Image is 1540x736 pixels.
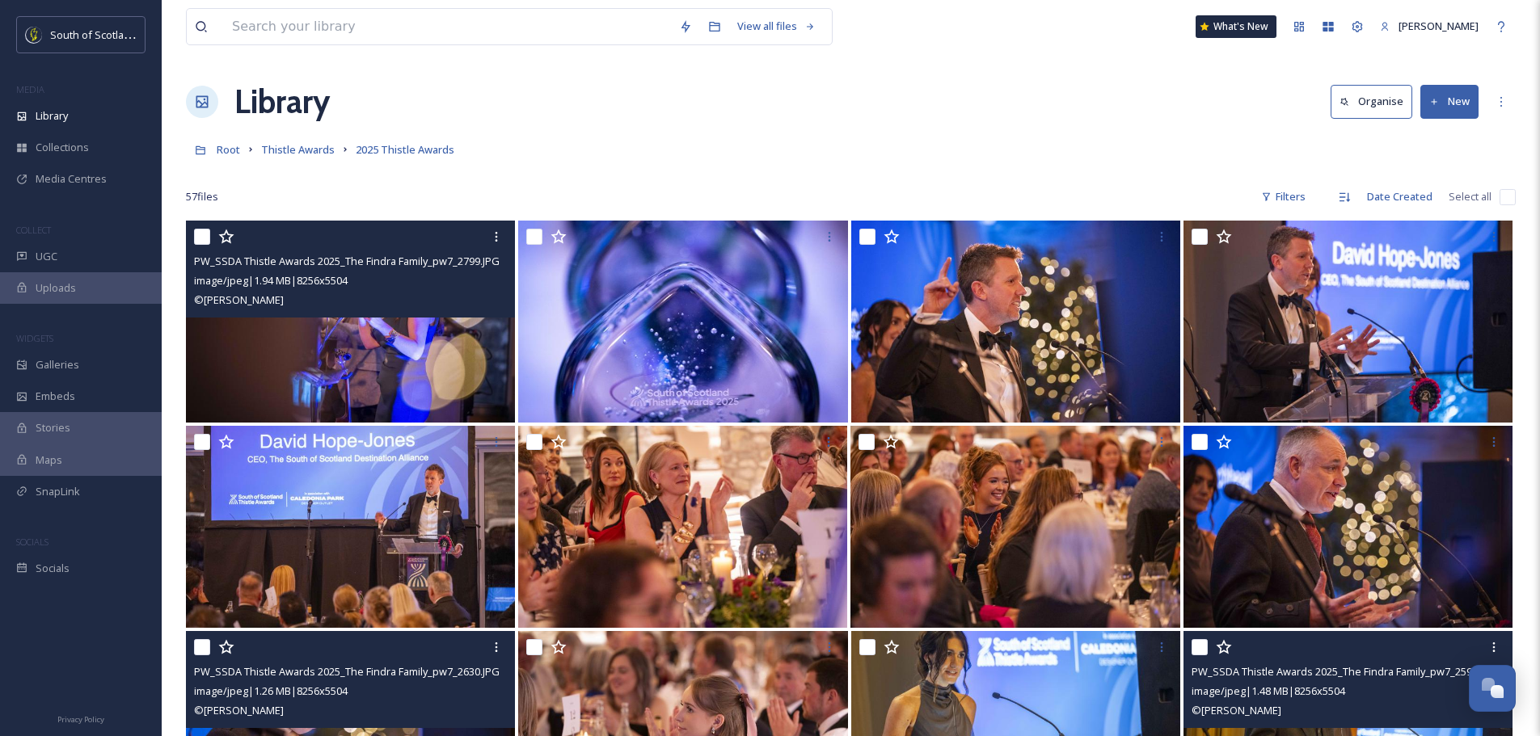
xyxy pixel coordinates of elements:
[356,140,454,159] a: 2025 Thistle Awards
[1399,19,1479,33] span: [PERSON_NAME]
[1449,189,1491,204] span: Select all
[36,357,79,372] span: Galleries
[217,142,240,157] span: Root
[356,142,454,157] span: 2025 Thistle Awards
[851,221,1180,423] img: PW_SSDA Thistle Awards 2025_The Findra Family_pw7_2773.JPG
[1183,426,1513,628] img: PW_SSDA Thistle Awards 2025_The Findra Family_pw7_2635.JPG
[36,280,76,296] span: Uploads
[1469,665,1516,712] button: Open Chat
[261,140,335,159] a: Thistle Awards
[36,389,75,404] span: Embeds
[194,703,284,717] span: © [PERSON_NAME]
[194,292,284,307] span: © [PERSON_NAME]
[50,27,234,42] span: South of Scotland Destination Alliance
[194,664,500,679] span: PW_SSDA Thistle Awards 2025_The Findra Family_pw7_2630.JPG
[186,426,515,628] img: PW_SSDA Thistle Awards 2025_The Findra Family_pw7_2730.JPG
[1192,664,1497,679] span: PW_SSDA Thistle Awards 2025_The Findra Family_pw7_2598.JPG
[1331,85,1412,118] button: Organise
[234,78,330,126] a: Library
[36,452,62,468] span: Maps
[1192,703,1281,717] span: © [PERSON_NAME]
[261,142,335,157] span: Thistle Awards
[16,332,53,344] span: WIDGETS
[217,140,240,159] a: Root
[1359,181,1441,212] div: Date Created
[1253,181,1314,212] div: Filters
[194,273,348,288] span: image/jpeg | 1.94 MB | 8256 x 5504
[729,11,824,42] a: View all files
[850,426,1179,628] img: PW_SSDA Thistle Awards 2025_The Findra Family_pw7_2708.JPG
[186,221,515,423] img: PW_SSDA Thistle Awards 2025_The Findra Family_pw7_2799.JPG
[57,714,104,725] span: Privacy Policy
[1183,221,1513,423] img: PW_SSDA Thistle Awards 2025_The Findra Family_pw7_2753.JPG
[36,140,89,155] span: Collections
[186,189,218,204] span: 57 file s
[26,27,42,43] img: images.jpeg
[1372,11,1487,42] a: [PERSON_NAME]
[518,426,847,628] img: PW_SSDA Thistle Awards 2025_The Findra Family_pw7_2718.JPG
[36,484,80,499] span: SnapLink
[36,108,68,124] span: Library
[36,561,70,576] span: Socials
[194,254,500,268] span: PW_SSDA Thistle Awards 2025_The Findra Family_pw7_2799.JPG
[36,420,70,435] span: Stories
[16,83,44,95] span: MEDIA
[36,171,107,187] span: Media Centres
[36,249,57,264] span: UGC
[57,709,104,728] a: Privacy Policy
[224,9,671,44] input: Search your library
[16,224,51,236] span: COLLECT
[16,536,49,548] span: SOCIALS
[518,221,848,423] img: PW_SSDA Thistle Awards 2025_The Findra Family_pw7_2854.JPG
[1196,15,1276,38] a: What's New
[1420,85,1479,118] button: New
[194,683,348,698] span: image/jpeg | 1.26 MB | 8256 x 5504
[1192,683,1345,698] span: image/jpeg | 1.48 MB | 8256 x 5504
